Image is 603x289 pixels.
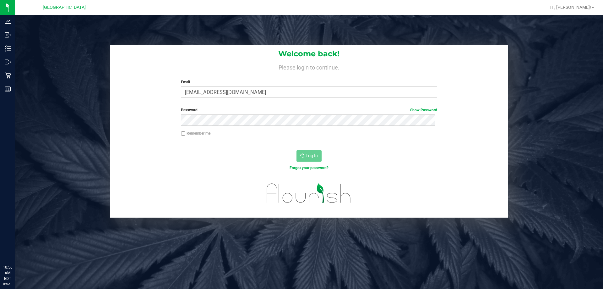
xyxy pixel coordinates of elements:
[5,18,11,25] inline-svg: Analytics
[5,72,11,79] inline-svg: Retail
[5,45,11,52] inline-svg: Inventory
[43,5,86,10] span: [GEOGRAPHIC_DATA]
[181,131,185,136] input: Remember me
[290,166,329,170] a: Forgot your password?
[3,264,12,281] p: 10:56 AM EDT
[296,150,322,162] button: Log In
[306,153,318,158] span: Log In
[181,79,437,85] label: Email
[5,86,11,92] inline-svg: Reports
[410,108,437,112] a: Show Password
[259,177,359,209] img: flourish_logo.svg
[110,50,508,58] h1: Welcome back!
[550,5,591,10] span: Hi, [PERSON_NAME]!
[181,108,198,112] span: Password
[5,59,11,65] inline-svg: Outbound
[181,131,210,136] label: Remember me
[3,281,12,286] p: 09/21
[5,32,11,38] inline-svg: Inbound
[110,63,508,70] h4: Please login to continue.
